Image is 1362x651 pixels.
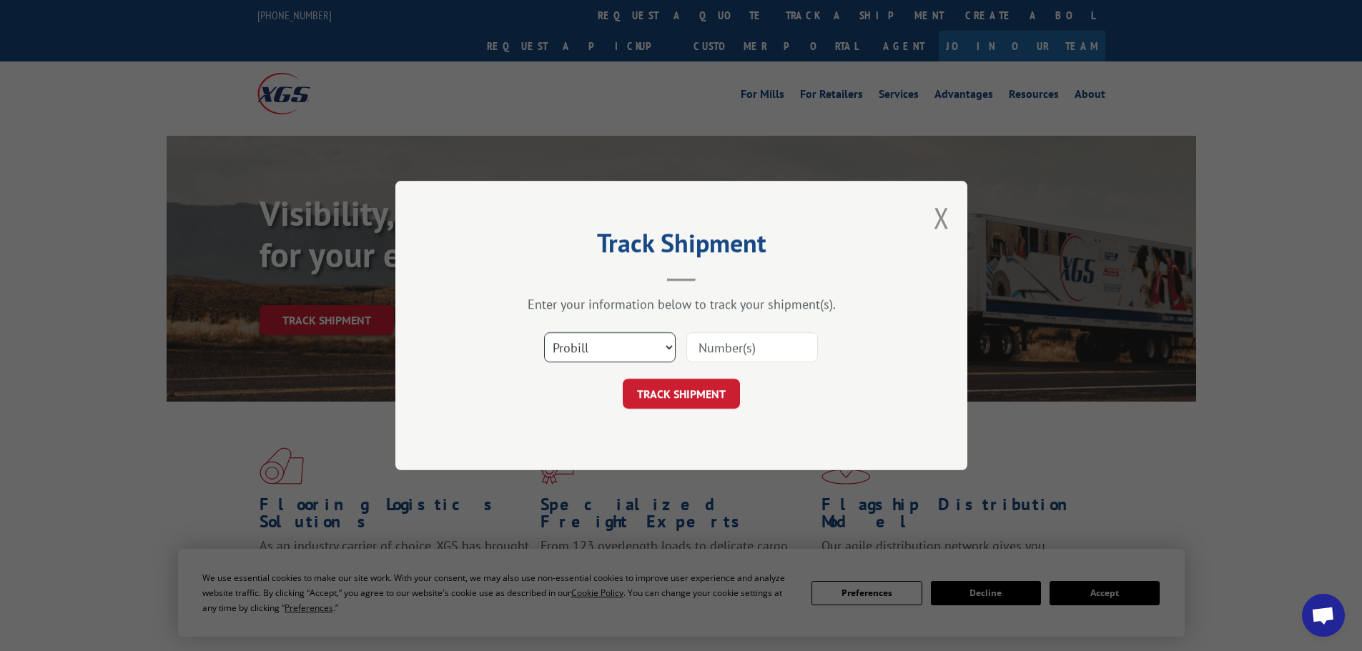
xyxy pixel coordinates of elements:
[934,199,949,237] button: Close modal
[467,296,896,312] div: Enter your information below to track your shipment(s).
[1302,594,1345,637] a: Open chat
[686,332,818,362] input: Number(s)
[623,379,740,409] button: TRACK SHIPMENT
[467,233,896,260] h2: Track Shipment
